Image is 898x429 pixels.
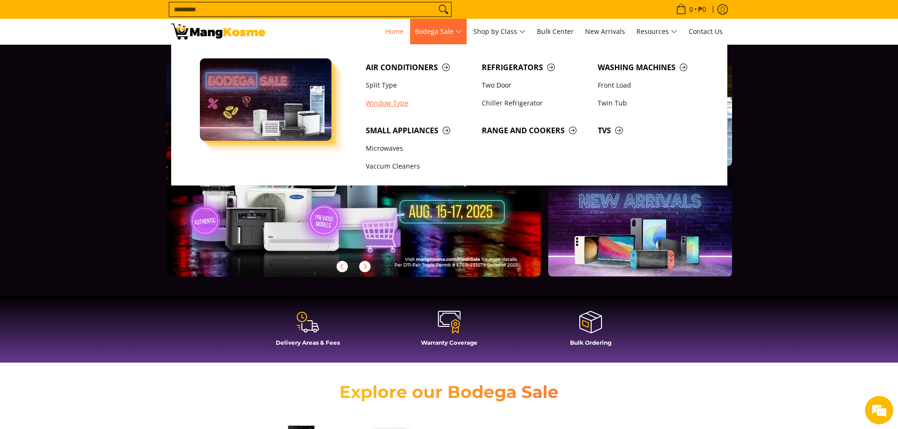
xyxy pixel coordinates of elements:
span: New Arrivals [585,27,625,36]
span: Bulk Center [537,27,574,36]
a: Home [380,19,408,44]
span: Contact Us [689,27,723,36]
span: Home [385,27,404,36]
img: Mang Kosme: Your Home Appliances Warehouse Sale Partner! [171,24,265,40]
span: Air Conditioners [366,62,472,73]
img: Bodega Sale [200,58,332,141]
a: Contact Us [684,19,727,44]
a: Twin Tub [593,94,709,112]
a: Shop by Class [469,19,530,44]
a: Refrigerators [477,58,593,76]
button: Next [354,256,375,277]
span: 0 [688,6,694,13]
h4: Delivery Areas & Fees [242,339,374,346]
a: Window Type [361,94,477,112]
a: Small Appliances [361,121,477,139]
span: Resources [636,26,677,38]
button: Search [436,2,451,16]
a: Bulk Ordering [525,310,657,353]
a: New Arrivals [580,19,630,44]
a: Bulk Center [532,19,578,44]
a: Split Type [361,76,477,94]
a: Range and Cookers [477,121,593,139]
a: Air Conditioners [361,58,477,76]
button: Previous [332,256,353,277]
a: Warranty Coverage [383,310,515,353]
span: Refrigerators [482,62,588,73]
span: Small Appliances [366,125,472,137]
a: Resources [632,19,682,44]
span: Bodega Sale [415,26,462,38]
a: More [166,64,571,292]
span: TVs [598,125,704,137]
h2: Explore our Bodega Sale [313,381,586,403]
h4: Warranty Coverage [383,339,515,346]
a: Two Door [477,76,593,94]
span: • [673,4,709,15]
nav: Main Menu [275,19,727,44]
a: TVs [593,121,709,139]
span: Shop by Class [473,26,526,38]
span: ₱0 [697,6,708,13]
a: Front Load [593,76,709,94]
span: Washing Machines [598,62,704,73]
span: Range and Cookers [482,125,588,137]
h4: Bulk Ordering [525,339,657,346]
a: Microwaves [361,139,477,157]
a: Chiller Refrigerator [477,94,593,112]
a: Washing Machines [593,58,709,76]
a: Bodega Sale [410,19,467,44]
a: Vaccum Cleaners [361,158,477,176]
a: Delivery Areas & Fees [242,310,374,353]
